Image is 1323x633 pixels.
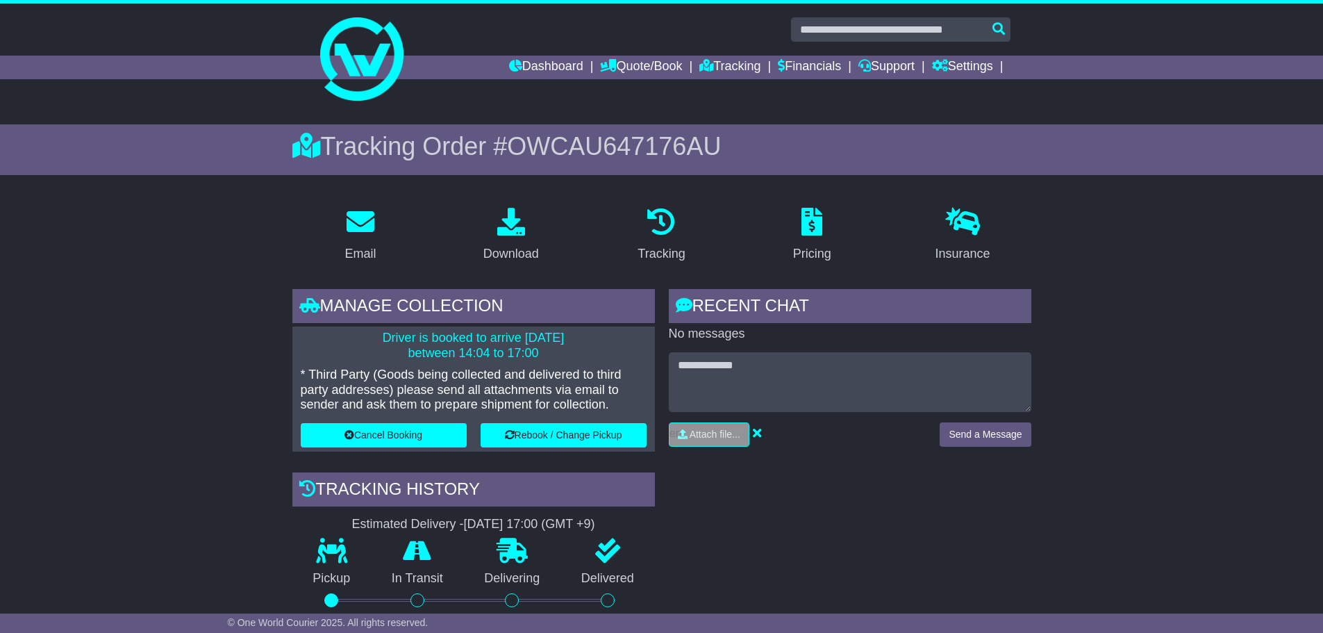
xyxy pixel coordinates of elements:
[301,368,647,413] p: * Third Party (Goods being collected and delivered to third party addresses) please send all atta...
[509,56,583,79] a: Dashboard
[560,571,655,586] p: Delivered
[292,131,1031,161] div: Tracking Order #
[932,56,993,79] a: Settings
[301,331,647,361] p: Driver is booked to arrive [DATE] between 14:04 to 17:00
[858,56,915,79] a: Support
[600,56,682,79] a: Quote/Book
[464,571,561,586] p: Delivering
[793,245,831,263] div: Pricing
[292,289,655,327] div: Manage collection
[292,517,655,532] div: Estimated Delivery -
[292,472,655,510] div: Tracking history
[228,617,428,628] span: © One World Courier 2025. All rights reserved.
[371,571,464,586] p: In Transit
[629,203,694,268] a: Tracking
[784,203,840,268] a: Pricing
[669,289,1031,327] div: RECENT CHAT
[669,327,1031,342] p: No messages
[940,422,1031,447] button: Send a Message
[483,245,539,263] div: Download
[935,245,990,263] div: Insurance
[507,132,721,161] span: OWCAU647176AU
[292,571,372,586] p: Pickup
[464,517,595,532] div: [DATE] 17:00 (GMT +9)
[778,56,841,79] a: Financials
[474,203,548,268] a: Download
[344,245,376,263] div: Email
[481,423,647,447] button: Rebook / Change Pickup
[335,203,385,268] a: Email
[926,203,999,268] a: Insurance
[638,245,685,263] div: Tracking
[699,56,760,79] a: Tracking
[301,423,467,447] button: Cancel Booking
